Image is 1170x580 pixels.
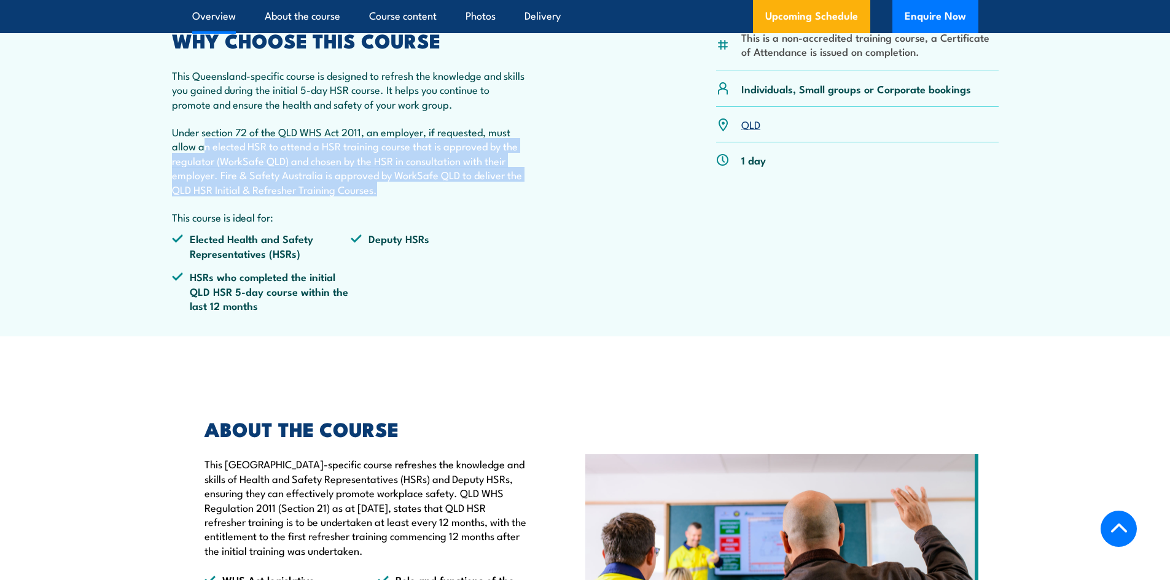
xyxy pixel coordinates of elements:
[205,420,529,437] h2: ABOUT THE COURSE
[172,68,531,111] p: This Queensland-specific course is designed to refresh the knowledge and skills you gained during...
[741,30,999,59] li: This is a non-accredited training course, a Certificate of Attendance is issued on completion.
[172,269,351,312] li: HSRs who completed the initial QLD HSR 5-day course within the last 12 months
[741,153,766,167] p: 1 day
[351,231,530,260] li: Deputy HSRs
[741,117,760,131] a: QLD
[172,210,531,224] p: This course is ideal for:
[172,31,531,48] h2: WHY CHOOSE THIS COURSE
[205,457,529,557] p: This [GEOGRAPHIC_DATA]-specific course refreshes the knowledge and skills of Health and Safety Re...
[741,82,971,96] p: Individuals, Small groups or Corporate bookings
[172,125,531,196] p: Under section 72 of the QLD WHS Act 2011, an employer, if requested, must allow an elected HSR to...
[172,231,351,260] li: Elected Health and Safety Representatives (HSRs)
